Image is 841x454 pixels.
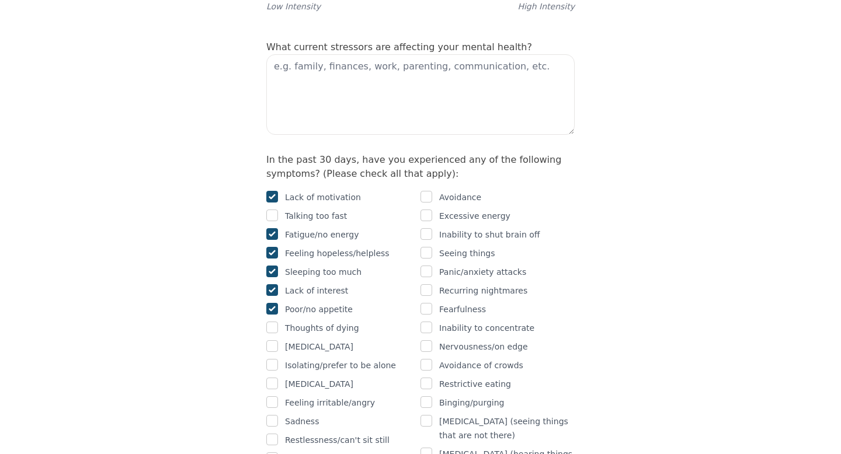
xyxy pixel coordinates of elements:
p: Seeing things [439,246,495,260]
p: [MEDICAL_DATA] [285,340,353,354]
p: Recurring nightmares [439,284,527,298]
p: Avoidance [439,190,481,204]
p: Excessive energy [439,209,510,223]
label: What current stressors are affecting your mental health? [266,41,532,53]
p: Feeling hopeless/helpless [285,246,390,260]
p: Restrictive eating [439,377,511,391]
p: Fearfulness [439,302,486,316]
p: [MEDICAL_DATA] (seeing things that are not there) [439,414,575,442]
label: Low Intensity [266,1,321,12]
label: In the past 30 days, have you experienced any of the following symptoms? (Please check all that a... [266,154,561,179]
p: Inability to shut brain off [439,228,540,242]
p: Talking too fast [285,209,347,223]
p: Thoughts of dying [285,321,359,335]
p: Sadness [285,414,319,428]
p: Isolating/prefer to be alone [285,358,396,372]
p: Inability to concentrate [439,321,534,335]
p: Panic/anxiety attacks [439,265,526,279]
p: Avoidance of crowds [439,358,523,372]
label: High Intensity [517,1,575,12]
p: [MEDICAL_DATA] [285,377,353,391]
p: Lack of motivation [285,190,361,204]
p: Sleeping too much [285,265,362,279]
p: Nervousness/on edge [439,340,528,354]
p: Restlessness/can't sit still [285,433,390,447]
p: Poor/no appetite [285,302,353,316]
p: Feeling irritable/angry [285,396,375,410]
p: Lack of interest [285,284,348,298]
p: Fatigue/no energy [285,228,359,242]
p: Binging/purging [439,396,504,410]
